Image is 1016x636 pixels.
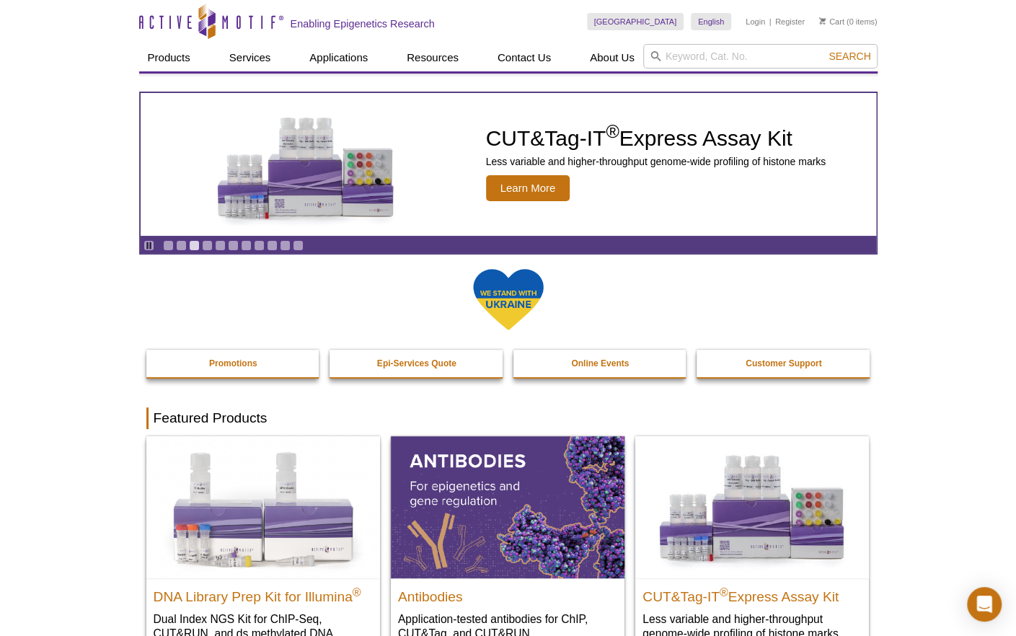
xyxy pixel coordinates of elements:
[291,17,435,30] h2: Enabling Epigenetics Research
[398,44,467,71] a: Resources
[635,436,869,578] img: CUT&Tag-IT® Express Assay Kit
[176,240,187,251] a: Go to slide 2
[163,240,174,251] a: Go to slide 1
[209,358,257,368] strong: Promotions
[697,350,871,377] a: Customer Support
[293,240,304,251] a: Go to slide 11
[472,268,544,332] img: We Stand With Ukraine
[746,17,765,27] a: Login
[513,350,688,377] a: Online Events
[241,240,252,251] a: Go to slide 7
[489,44,560,71] a: Contact Us
[486,175,570,201] span: Learn More
[819,13,878,30] li: (0 items)
[228,240,239,251] a: Go to slide 6
[189,240,200,251] a: Go to slide 3
[720,586,728,598] sup: ®
[280,240,291,251] a: Go to slide 10
[824,50,875,63] button: Search
[606,121,619,141] sup: ®
[819,17,844,27] a: Cart
[587,13,684,30] a: [GEOGRAPHIC_DATA]
[391,436,624,578] img: All Antibodies
[221,44,280,71] a: Services
[353,586,361,598] sup: ®
[769,13,772,30] li: |
[642,583,862,604] h2: CUT&Tag-IT Express Assay Kit
[141,93,876,236] article: CUT&Tag-IT Express Assay Kit
[187,85,425,244] img: CUT&Tag-IT Express Assay Kit
[829,50,870,62] span: Search
[398,583,617,604] h2: Antibodies
[154,583,373,604] h2: DNA Library Prep Kit for Illumina
[691,13,731,30] a: English
[581,44,643,71] a: About Us
[254,240,265,251] a: Go to slide 8
[775,17,805,27] a: Register
[746,358,821,368] strong: Customer Support
[301,44,376,71] a: Applications
[571,358,629,368] strong: Online Events
[486,155,826,168] p: Less variable and higher-throughput genome-wide profiling of histone marks
[146,436,380,578] img: DNA Library Prep Kit for Illumina
[143,240,154,251] a: Toggle autoplay
[141,93,876,236] a: CUT&Tag-IT Express Assay Kit CUT&Tag-IT®Express Assay Kit Less variable and higher-throughput gen...
[267,240,278,251] a: Go to slide 9
[146,350,321,377] a: Promotions
[486,128,826,149] h2: CUT&Tag-IT Express Assay Kit
[215,240,226,251] a: Go to slide 5
[330,350,504,377] a: Epi-Services Quote
[146,407,870,429] h2: Featured Products
[643,44,878,69] input: Keyword, Cat. No.
[819,17,826,25] img: Your Cart
[202,240,213,251] a: Go to slide 4
[967,587,1002,622] div: Open Intercom Messenger
[139,44,199,71] a: Products
[377,358,456,368] strong: Epi-Services Quote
